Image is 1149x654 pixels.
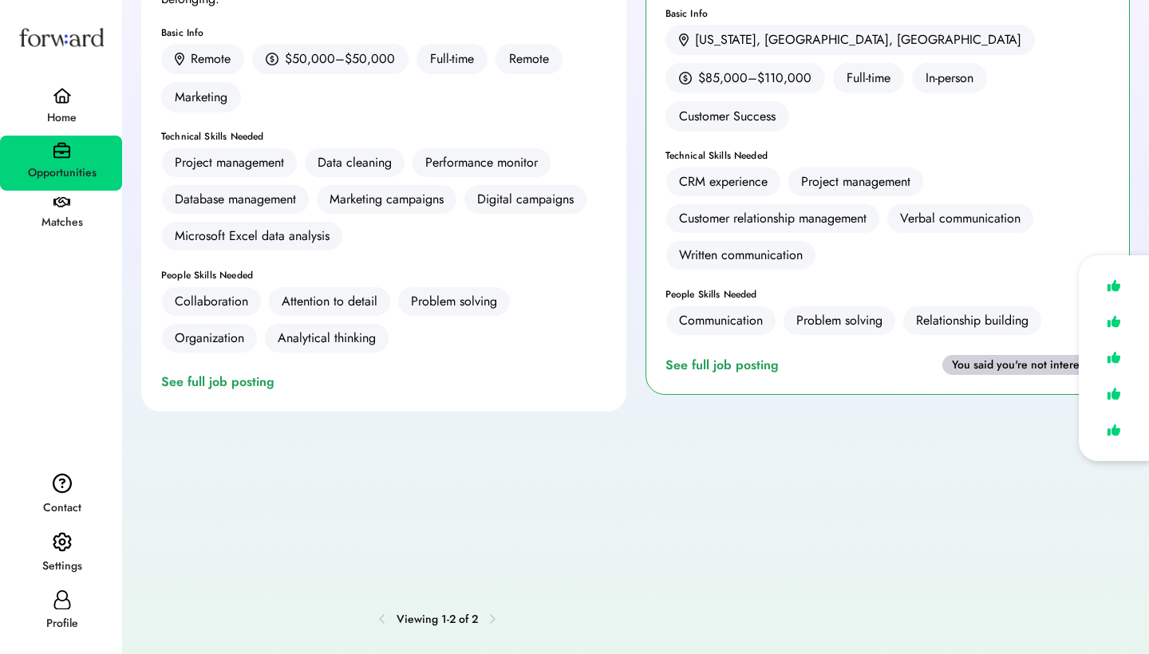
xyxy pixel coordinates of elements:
img: like.svg [1103,274,1125,297]
div: Written communication [679,246,803,265]
div: Relationship building [916,311,1029,330]
div: $85,000–$110,000 [698,69,811,88]
div: Organization [175,329,244,348]
img: contact.svg [53,473,72,494]
div: Customer Success [665,101,789,132]
img: money.svg [679,71,692,85]
div: Marketing campaigns [330,190,444,209]
div: Matches [2,213,122,232]
a: See full job posting [665,356,785,375]
img: money.svg [266,52,278,66]
div: Marketing [161,82,241,112]
img: like.svg [1103,310,1125,333]
div: Basic Info [665,9,1111,18]
div: Database management [175,190,296,209]
img: Forward logo [16,13,107,61]
img: location.svg [175,53,184,66]
div: Customer relationship management [679,209,867,228]
div: You said you're not interested [942,355,1110,375]
img: like.svg [1103,346,1125,369]
div: Communication [679,311,763,330]
div: [US_STATE], [GEOGRAPHIC_DATA], [GEOGRAPHIC_DATA] [695,30,1021,49]
div: CRM experience [679,172,768,191]
div: $50,000–$50,000 [285,49,395,69]
div: Problem solving [411,292,497,311]
img: handshake.svg [53,197,70,208]
img: like.svg [1103,419,1125,442]
a: See full job posting [161,372,281,392]
div: In-person [912,63,987,93]
div: Project management [801,172,910,191]
div: Verbal communication [900,209,1021,228]
div: Home [2,108,122,128]
div: Opportunities [2,163,122,183]
div: Performance monitor [425,153,538,172]
div: Data cleaning [318,153,392,172]
div: Settings [2,557,122,576]
div: Profile [2,614,122,633]
div: Collaboration [175,292,248,311]
div: Contact [2,498,122,518]
div: Full-time [833,63,904,93]
div: People Skills Needed [665,290,1111,299]
div: Attention to detail [282,292,377,311]
div: Remote [191,49,231,69]
div: Microsoft Excel data analysis [175,227,330,246]
div: Viewing 1-2 of 2 [397,611,478,628]
div: Full-time [417,44,488,74]
div: People Skills Needed [161,270,606,280]
div: Problem solving [796,311,882,330]
img: home.svg [53,88,72,104]
div: Project management [175,153,284,172]
img: location.svg [679,33,689,47]
img: briefcase.svg [53,142,70,159]
div: Technical Skills Needed [161,132,606,141]
div: Basic Info [161,28,606,37]
div: Digital campaigns [477,190,574,209]
div: Remote [496,44,563,74]
div: Technical Skills Needed [665,151,1111,160]
img: settings.svg [53,532,72,553]
img: like.svg [1103,382,1125,405]
div: Analytical thinking [278,329,376,348]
